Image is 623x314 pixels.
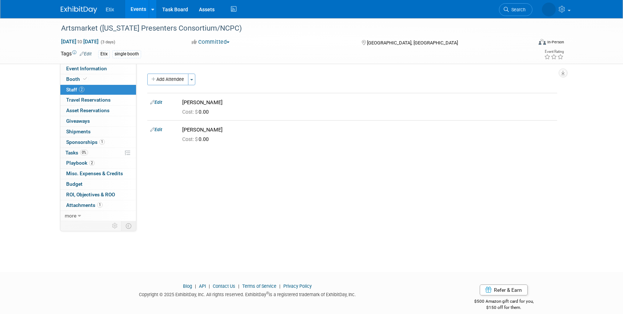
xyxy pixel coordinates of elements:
td: Tags [61,50,92,58]
span: 1 [97,202,103,208]
a: Edit [150,127,162,132]
a: Travel Reservations [60,95,136,105]
span: Playbook [66,160,95,166]
span: more [65,213,76,219]
sup: ® [266,291,269,295]
a: Misc. Expenses & Credits [60,169,136,179]
span: Budget [66,181,83,187]
a: Blog [183,283,192,289]
a: Refer & Earn [480,284,528,295]
a: API [199,283,206,289]
i: Booth reservation complete [83,77,87,81]
a: Edit [150,100,162,105]
a: Playbook2 [60,158,136,168]
button: Committed [189,38,232,46]
span: [DATE] [DATE] [61,38,99,45]
a: Terms of Service [242,283,276,289]
span: Booth [66,76,88,82]
span: Giveaways [66,118,90,124]
span: Search [509,7,526,12]
a: Asset Reservations [60,106,136,116]
span: 1 [99,139,105,145]
span: | [193,283,198,289]
span: Attachments [66,202,103,208]
a: Attachments1 [60,200,136,211]
span: [GEOGRAPHIC_DATA], [GEOGRAPHIC_DATA] [367,40,458,46]
span: Sponsorships [66,139,105,145]
span: | [207,283,212,289]
a: Sponsorships1 [60,137,136,148]
span: Event Information [66,66,107,71]
div: single booth [112,50,141,58]
span: Asset Reservations [66,107,109,113]
a: Staff2 [60,85,136,95]
div: Artsmarket ([US_STATE] Presenters Consortium/NCPC) [59,22,522,35]
div: Event Format [490,38,564,49]
div: In-Person [547,39,564,45]
a: Search [499,3,532,16]
span: Misc. Expenses & Credits [66,170,123,176]
a: Giveaways [60,116,136,126]
a: Budget [60,179,136,189]
span: 0% [80,150,88,155]
span: 2 [89,160,95,166]
a: more [60,211,136,221]
span: to [76,39,83,44]
span: Staff [66,87,84,93]
div: $500 Amazon gift card for you, [445,294,563,310]
span: 2 [79,87,84,92]
a: Tasks0% [60,148,136,158]
a: Shipments [60,127,136,137]
span: ROI, Objectives & ROO [66,192,115,197]
td: Toggle Event Tabs [121,221,136,231]
a: Contact Us [213,283,235,289]
span: Travel Reservations [66,97,111,103]
a: Booth [60,74,136,85]
span: Shipments [66,129,91,134]
span: 0.00 [182,136,212,142]
img: Wendy Beasley [542,3,556,16]
div: Event Rating [544,50,564,54]
a: ROI, Objectives & ROO [60,190,136,200]
a: Event Information [60,64,136,74]
span: 0.00 [182,109,212,115]
span: Cost: $ [182,109,199,115]
img: Format-Inperson.png [539,39,546,45]
span: | [236,283,241,289]
span: Etix [106,7,114,12]
td: Personalize Event Tab Strip [109,221,121,231]
img: ExhibitDay [61,6,97,13]
div: [PERSON_NAME] [182,99,554,106]
div: [PERSON_NAME] [182,126,554,133]
a: Edit [80,51,92,56]
span: Cost: $ [182,136,199,142]
div: Etix [98,50,110,58]
a: Privacy Policy [283,283,312,289]
span: | [277,283,282,289]
div: Copyright © 2025 ExhibitDay, Inc. All rights reserved. ExhibitDay is a registered trademark of Ex... [61,290,435,298]
button: Add Attendee [147,74,188,85]
div: $150 off for them. [445,305,563,311]
span: Tasks [65,150,88,156]
span: (3 days) [100,40,115,44]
